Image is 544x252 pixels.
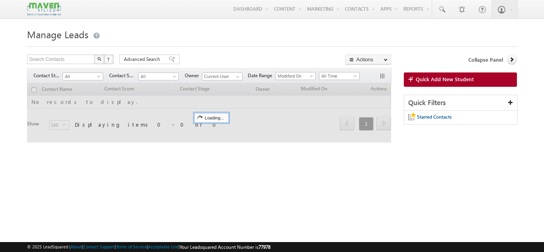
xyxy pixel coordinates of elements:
[139,73,176,80] span: All
[232,73,242,81] a: Show All Items
[276,72,313,80] span: Modified On
[202,72,243,80] input: Type to Search
[63,72,103,80] a: All
[148,244,178,249] a: Acceptable Use
[116,244,147,249] a: Terms of Service
[27,2,61,16] img: Custom Logo
[27,243,270,251] span: © 2025 LeadSquared | | | | |
[97,57,101,61] img: Search
[124,56,162,63] span: Advanced Search
[258,244,270,250] span: 77978
[180,244,270,250] span: Your Leadsquared Account Number is
[275,72,316,80] a: Modified On
[194,113,228,123] div: Loading...
[319,72,360,80] a: All Time
[319,72,357,80] span: All Time
[63,73,101,80] span: All
[404,72,517,87] a: Quick Add New Student
[33,72,63,79] span: Contact Stage
[138,72,179,80] a: All
[109,72,138,79] span: Contact Source
[404,95,517,111] div: Quick Filters
[70,244,82,249] a: About
[417,114,452,120] span: Starred Contacts
[27,28,88,41] span: Manage Leads
[468,56,503,63] span: Collapse Panel
[107,56,111,63] span: ?
[248,72,275,79] span: Date Range
[185,72,202,79] span: Owner
[345,55,391,64] button: Actions
[416,76,474,83] span: Quick Add New Student
[83,244,115,249] a: Contact Support
[104,55,113,64] button: ?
